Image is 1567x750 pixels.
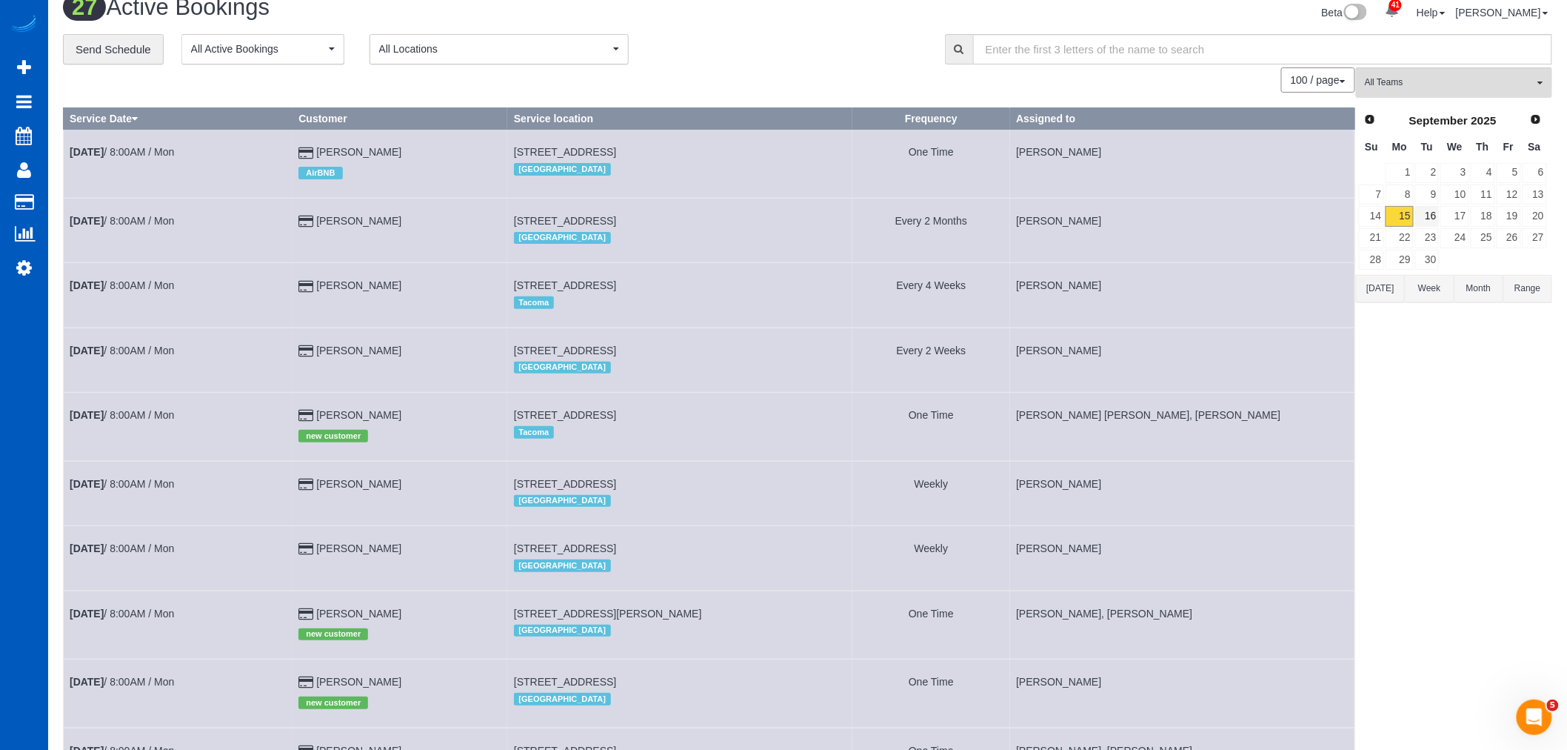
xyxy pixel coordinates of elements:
[1528,141,1541,153] span: Saturday
[507,591,852,659] td: Service location
[63,34,164,65] a: Send Schedule
[1356,67,1552,98] button: All Teams
[70,676,104,688] b: [DATE]
[70,542,104,554] b: [DATE]
[1497,163,1521,183] a: 5
[293,198,508,262] td: Customer
[514,232,611,244] span: [GEOGRAPHIC_DATA]
[1359,228,1384,248] a: 21
[1359,206,1384,226] a: 14
[70,478,104,490] b: [DATE]
[1503,141,1514,153] span: Friday
[70,409,104,421] b: [DATE]
[1386,163,1413,183] a: 1
[973,34,1552,64] input: Enter the first 3 letters of the name to search
[514,542,616,554] span: [STREET_ADDRESS]
[852,591,1010,659] td: Frequency
[1010,660,1355,728] td: Assigned to
[852,328,1010,392] td: Frequency
[1523,228,1547,248] a: 27
[507,660,852,728] td: Service location
[507,393,852,461] td: Service location
[1415,228,1440,248] a: 23
[70,279,174,291] a: [DATE]/ 8:00AM / Mon
[379,42,609,56] span: All Locations
[1526,110,1546,130] a: Next
[1409,114,1469,127] span: September
[1010,393,1355,461] td: Assigned to
[1415,163,1440,183] a: 2
[70,215,174,227] a: [DATE]/ 8:00AM / Mon
[316,146,401,158] a: [PERSON_NAME]
[1471,185,1495,205] a: 11
[1356,275,1405,302] button: [DATE]
[1497,185,1521,205] a: 12
[1497,228,1521,248] a: 26
[1343,4,1367,23] img: New interface
[514,422,846,442] div: Location
[298,411,313,421] i: Credit Card Payment
[64,591,293,659] td: Schedule date
[1010,591,1355,659] td: Assigned to
[1386,185,1413,205] a: 8
[1386,228,1413,248] a: 22
[852,198,1010,262] td: Frequency
[1365,141,1378,153] span: Sunday
[514,478,616,490] span: [STREET_ADDRESS]
[298,609,313,620] i: Credit Card Payment
[70,345,174,356] a: [DATE]/ 8:00AM / Mon
[9,15,39,36] a: Automaid Logo
[1417,7,1446,19] a: Help
[1405,275,1454,302] button: Week
[298,282,313,292] i: Credit Card Payment
[293,526,508,591] td: Customer
[514,608,702,620] span: [STREET_ADDRESS][PERSON_NAME]
[293,263,508,328] td: Customer
[507,108,852,130] th: Service location
[64,130,293,198] td: Schedule date
[1386,206,1413,226] a: 15
[514,228,846,248] div: Location
[1523,185,1547,205] a: 13
[507,130,852,198] td: Service location
[1281,67,1355,93] button: 100 / page
[298,628,368,640] span: new customer
[1415,250,1440,270] a: 30
[1523,206,1547,226] a: 20
[852,393,1010,461] td: Frequency
[514,409,616,421] span: [STREET_ADDRESS]
[514,693,611,705] span: [GEOGRAPHIC_DATA]
[64,108,293,130] th: Service Date
[293,328,508,392] td: Customer
[70,676,174,688] a: [DATE]/ 8:00AM / Mon
[64,526,293,591] td: Schedule date
[1454,275,1503,302] button: Month
[316,608,401,620] a: [PERSON_NAME]
[298,346,313,356] i: Credit Card Payment
[298,216,313,227] i: Credit Card Payment
[514,556,846,575] div: Location
[70,542,174,554] a: [DATE]/ 8:00AM / Mon
[64,461,293,525] td: Schedule date
[1421,141,1433,153] span: Tuesday
[507,198,852,262] td: Service location
[1359,185,1384,205] a: 7
[852,461,1010,525] td: Frequency
[1386,250,1413,270] a: 29
[1440,185,1469,205] a: 10
[514,625,611,637] span: [GEOGRAPHIC_DATA]
[70,608,104,620] b: [DATE]
[1365,76,1534,89] span: All Teams
[1547,700,1559,711] span: 5
[1010,526,1355,591] td: Assigned to
[514,560,611,571] span: [GEOGRAPHIC_DATA]
[1471,114,1497,127] span: 2025
[514,279,616,291] span: [STREET_ADDRESS]
[514,362,611,374] span: [GEOGRAPHIC_DATA]
[1282,67,1355,93] nav: Pagination navigation
[316,215,401,227] a: [PERSON_NAME]
[514,621,846,640] div: Location
[1497,206,1521,226] a: 19
[1415,185,1440,205] a: 9
[514,689,846,708] div: Location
